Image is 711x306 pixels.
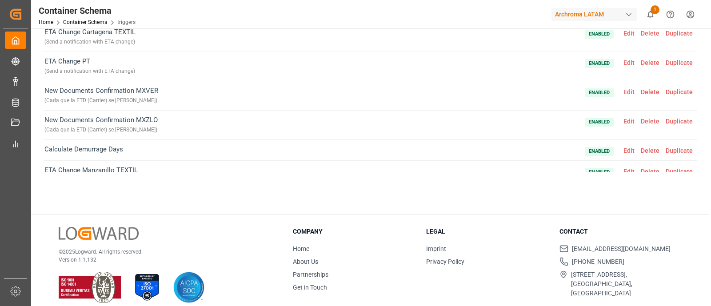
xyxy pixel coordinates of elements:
span: [EMAIL_ADDRESS][DOMAIN_NAME] [572,244,671,254]
span: Duplicate [663,118,696,125]
span: Delete [638,147,663,154]
a: Imprint [426,245,446,252]
span: [PHONE_NUMBER] [572,257,624,266]
div: ( Cada que la ETD (Carrier) se [PERSON_NAME] ) [44,125,158,135]
span: Edit [620,30,638,37]
a: Home [293,245,309,252]
span: Edit [620,118,638,125]
div: ( Send a notification with ETA change ) [44,66,135,76]
span: Delete [638,118,663,125]
span: Delete [638,168,663,175]
a: About Us [293,258,318,265]
img: Logward Logo [59,227,139,240]
img: AICPA SOC [173,272,204,303]
div: Container Schema [39,4,136,17]
span: New Documents Confirmation MXVER [44,86,158,106]
img: ISO 9001 & ISO 14001 Certification [59,272,121,303]
span: Edit [620,147,638,154]
span: Duplicate [663,88,696,95]
a: Home [39,19,53,25]
span: Enabled [585,168,614,177]
span: Delete [638,30,663,37]
span: ETA Change Cartagena TEXTIL [44,27,136,47]
span: Edit [620,88,638,95]
span: [STREET_ADDRESS], [GEOGRAPHIC_DATA], [GEOGRAPHIC_DATA] [571,270,682,298]
a: Container Schema [63,19,108,25]
span: Edit [620,168,638,175]
span: Duplicate [663,30,696,37]
p: Version 1.1.132 [59,256,271,264]
img: ISO 27001 Certification [132,272,163,303]
span: New Documents Confirmation MXZLO [44,115,158,135]
a: Privacy Policy [426,258,464,265]
span: Enabled [585,118,614,127]
span: Enabled [585,88,614,97]
span: Delete [638,59,663,66]
h3: Contact [559,227,682,236]
div: Archroma LATAM [551,8,637,21]
button: Archroma LATAM [551,6,640,23]
a: Partnerships [293,271,328,278]
a: Get in Touch [293,284,327,291]
span: Enabled [585,30,614,39]
span: Edit [620,59,638,66]
div: ( Send a notification with ETA change ) [44,37,136,47]
h3: Legal [426,227,548,236]
span: Enabled [585,147,614,156]
div: ( Cada que la ETD (Carrier) se [PERSON_NAME] ) [44,95,158,106]
span: Delete [638,88,663,95]
p: © 2025 Logward. All rights reserved. [59,248,271,256]
span: Calculate Demurrage Days [44,144,123,156]
button: Help Center [660,4,680,24]
span: Duplicate [663,147,696,154]
span: Enabled [585,59,614,68]
span: ETA Change PT [44,56,135,76]
h3: Company [293,227,415,236]
span: ETA Change Manzanillo TEXTIL [44,165,138,185]
button: show 1 new notifications [640,4,660,24]
span: Duplicate [663,168,696,175]
span: Duplicate [663,59,696,66]
span: 1 [651,5,659,14]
